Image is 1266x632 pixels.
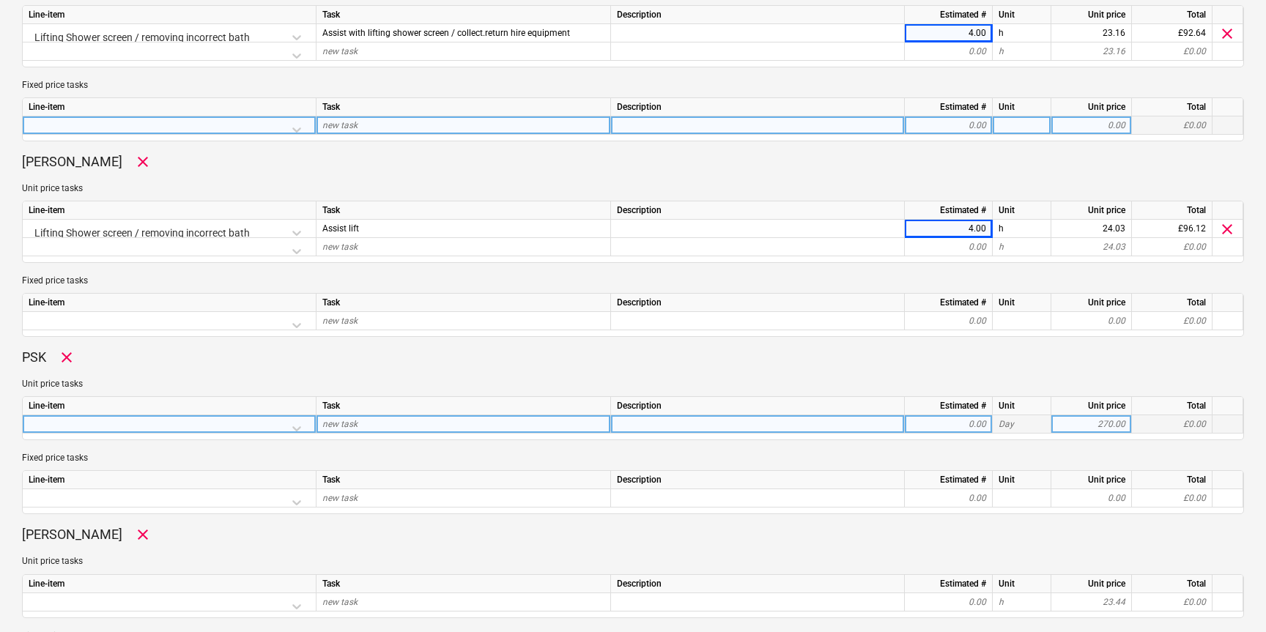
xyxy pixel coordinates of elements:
div: 270.00 [1057,415,1125,434]
div: Unit [993,98,1051,116]
span: new task [322,316,358,326]
span: new task [322,419,358,429]
div: 0.00 [911,116,986,135]
div: Total [1132,294,1213,312]
div: 0.00 [911,42,986,61]
div: Estimated # [905,201,993,220]
span: Remove worker [58,349,75,366]
div: Total [1132,201,1213,220]
div: £0.00 [1132,312,1213,330]
div: 23.16 [1057,42,1125,61]
span: Remove worker [134,153,152,171]
p: Fixed price tasks [22,452,1244,464]
div: Line-item [23,397,316,415]
p: Fixed price tasks [22,79,1244,92]
p: [PERSON_NAME] [22,153,122,171]
div: h [993,220,1051,238]
span: clear [1218,24,1236,42]
p: PSK [22,349,46,366]
div: Task [316,201,611,220]
div: Unit [993,397,1051,415]
div: Line-item [23,294,316,312]
span: Assist lift [322,223,359,234]
span: Remove worker [134,526,152,543]
p: [PERSON_NAME] [22,526,122,543]
div: 0.00 [911,593,986,611]
div: h [993,238,1051,256]
div: Task [316,471,611,489]
div: Line-item [23,575,316,593]
div: Unit [993,201,1051,220]
div: Unit price [1051,6,1132,24]
div: 0.00 [911,238,986,256]
div: Unit [993,294,1051,312]
div: 0.00 [1057,116,1125,135]
div: 24.03 [1057,238,1125,256]
div: Total [1132,397,1213,415]
div: Task [316,397,611,415]
div: Task [316,6,611,24]
div: Unit price [1051,397,1132,415]
span: new task [322,242,358,252]
div: 0.00 [911,415,986,434]
div: £0.00 [1132,238,1213,256]
div: h [993,593,1051,611]
div: Task [316,575,611,593]
span: new task [322,597,358,607]
div: Unit price [1051,471,1132,489]
div: £0.00 [1132,42,1213,61]
div: Unit [993,471,1051,489]
div: Estimated # [905,6,993,24]
div: Unit price [1051,294,1132,312]
div: 4.00 [911,220,986,238]
span: Assist with lifting shower screen / collect.return hire equipment [322,28,570,38]
div: Description [611,397,905,415]
div: Total [1132,6,1213,24]
p: Unit price tasks [22,555,1244,568]
div: Total [1132,98,1213,116]
div: £0.00 [1132,116,1213,135]
p: Unit price tasks [22,378,1244,390]
div: Description [611,294,905,312]
div: 23.16 [1057,24,1125,42]
div: Unit price [1051,98,1132,116]
div: Total [1132,471,1213,489]
div: 24.03 [1057,220,1125,238]
div: Description [611,575,905,593]
span: new task [322,120,358,130]
span: new task [322,46,358,56]
div: Unit [993,575,1051,593]
div: Task [316,294,611,312]
div: Line-item [23,98,316,116]
div: Estimated # [905,294,993,312]
div: 0.00 [911,312,986,330]
div: Estimated # [905,397,993,415]
div: Estimated # [905,471,993,489]
div: Line-item [23,6,316,24]
div: £96.12 [1132,220,1213,238]
span: new task [322,493,358,503]
span: clear [1218,220,1236,238]
div: 23.44 [1057,593,1125,611]
div: Estimated # [905,575,993,593]
div: Description [611,471,905,489]
div: Line-item [23,201,316,220]
div: h [993,24,1051,42]
div: Description [611,201,905,220]
div: Description [611,6,905,24]
div: £92.64 [1132,24,1213,42]
div: Description [611,98,905,116]
div: £0.00 [1132,593,1213,611]
div: h [993,42,1051,61]
div: Unit price [1051,201,1132,220]
div: 4.00 [911,24,986,42]
div: Estimated # [905,98,993,116]
div: 0.00 [1057,489,1125,508]
div: Unit [993,6,1051,24]
div: Task [316,98,611,116]
div: 0.00 [911,489,986,508]
div: Line-item [23,471,316,489]
div: Day [993,415,1051,434]
div: Total [1132,575,1213,593]
p: Unit price tasks [22,182,1244,195]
